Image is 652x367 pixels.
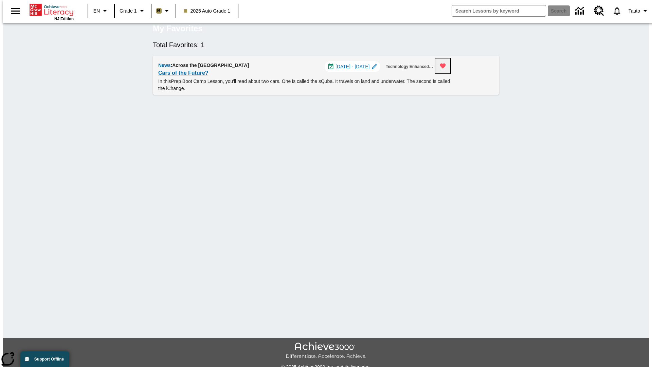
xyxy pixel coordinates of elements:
[629,7,640,15] span: Tauto
[93,7,100,15] span: EN
[54,17,74,21] span: NJ Edition
[386,63,434,70] span: Technology Enhanced Item
[20,351,69,367] button: Support Offline
[452,5,546,16] input: search field
[435,58,450,73] button: Remove from Favorites
[157,6,161,15] span: B
[153,5,174,17] button: Boost Class color is light brown. Change class color
[608,2,626,20] a: Notifications
[590,2,608,20] a: Resource Center, Will open in new tab
[626,5,652,17] button: Profile/Settings
[158,78,450,92] p: In this
[158,68,209,78] a: Cars of the Future?
[286,342,366,360] img: Achieve3000 Differentiate Accelerate Achieve
[571,2,590,20] a: Data Center
[383,61,437,72] button: Technology Enhanced Item
[171,63,249,68] span: : Across the [GEOGRAPHIC_DATA]
[153,23,203,34] h5: My Favorites
[336,63,370,70] span: [DATE] - [DATE]
[153,39,499,50] h6: Total Favorites: 1
[158,78,450,91] testabrev: Prep Boot Camp Lesson, you'll read about two cars. One is called the sQuba. It travels on land an...
[325,61,380,72] div: Jul 01 - Aug 01 Choose Dates
[34,357,64,362] span: Support Offline
[90,5,112,17] button: Language: EN, Select a language
[30,3,74,17] a: Home
[158,63,171,68] span: News
[30,2,74,21] div: Home
[184,7,231,15] span: 2025 Auto Grade 1
[5,1,25,21] button: Open side menu
[117,5,149,17] button: Grade: Grade 1, Select a grade
[120,7,137,15] span: Grade 1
